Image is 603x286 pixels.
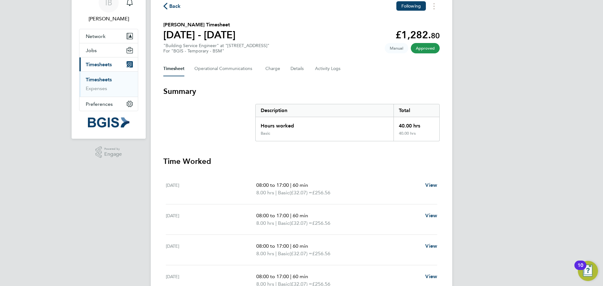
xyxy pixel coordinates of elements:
button: Preferences [79,97,138,111]
span: Basic [278,189,290,197]
a: View [425,242,437,250]
button: Details [291,61,305,76]
span: | [275,190,277,196]
button: Timesheets [79,57,138,71]
span: Engage [104,152,122,157]
span: 80 [431,31,440,40]
button: Operational Communications [194,61,255,76]
span: | [275,251,277,256]
a: View [425,212,437,219]
span: 60 min [293,213,308,219]
button: Charge [265,61,280,76]
span: £256.56 [312,251,330,256]
span: 60 min [293,273,308,279]
span: Timesheets [86,62,112,67]
span: Powered by [104,146,122,152]
span: (£32.07) = [290,251,312,256]
span: 08:00 to 17:00 [256,243,289,249]
span: 8.00 hrs [256,251,274,256]
span: | [290,213,291,219]
div: Timesheets [79,71,138,97]
span: £256.56 [312,220,330,226]
span: Jobs [86,47,97,53]
span: Ian Brown [79,15,138,23]
h3: Summary [163,86,440,96]
div: For "BGIS - Temporary - BSM" [163,48,269,54]
button: Open Resource Center, 10 new notifications [578,261,598,281]
span: Back [169,3,181,10]
span: Preferences [86,101,113,107]
div: Total [394,104,439,117]
span: This timesheet has been approved. [411,43,440,53]
a: Timesheets [86,77,112,83]
span: | [275,220,277,226]
div: "Building Service Engineer" at "[STREET_ADDRESS]" [163,43,269,54]
span: Network [86,33,106,39]
span: Following [401,3,421,9]
span: View [425,243,437,249]
a: Powered byEngage [95,146,122,158]
span: 08:00 to 17:00 [256,182,289,188]
button: Timesheets Menu [428,1,440,11]
div: Summary [255,104,440,141]
span: Basic [278,219,290,227]
div: Description [256,104,394,117]
div: Hours worked [256,117,394,131]
span: £256.56 [312,190,330,196]
span: | [290,243,291,249]
div: [DATE] [166,181,256,197]
a: View [425,181,437,189]
span: 08:00 to 17:00 [256,213,289,219]
span: 8.00 hrs [256,220,274,226]
span: 60 min [293,182,308,188]
button: Back [163,2,181,10]
span: View [425,273,437,279]
h2: [PERSON_NAME] Timesheet [163,21,236,29]
span: | [290,273,291,279]
div: 40.00 hrs [394,131,439,141]
span: 08:00 to 17:00 [256,273,289,279]
span: | [290,182,291,188]
span: 8.00 hrs [256,190,274,196]
h1: [DATE] - [DATE] [163,29,236,41]
button: Following [396,1,426,11]
span: This timesheet was manually created. [385,43,408,53]
div: Basic [261,131,270,136]
a: Expenses [86,85,107,91]
button: Timesheet [163,61,184,76]
span: 60 min [293,243,308,249]
span: (£32.07) = [290,220,312,226]
a: Go to home page [79,117,138,127]
div: [DATE] [166,242,256,257]
span: View [425,213,437,219]
div: [DATE] [166,212,256,227]
div: 40.00 hrs [394,117,439,131]
span: View [425,182,437,188]
img: bgis-logo-retina.png [88,117,129,127]
app-decimal: £1,282. [395,29,440,41]
button: Network [79,29,138,43]
h3: Time Worked [163,156,440,166]
span: Basic [278,250,290,257]
span: (£32.07) = [290,190,312,196]
a: View [425,273,437,280]
div: 10 [578,265,583,273]
button: Jobs [79,43,138,57]
button: Activity Logs [315,61,341,76]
